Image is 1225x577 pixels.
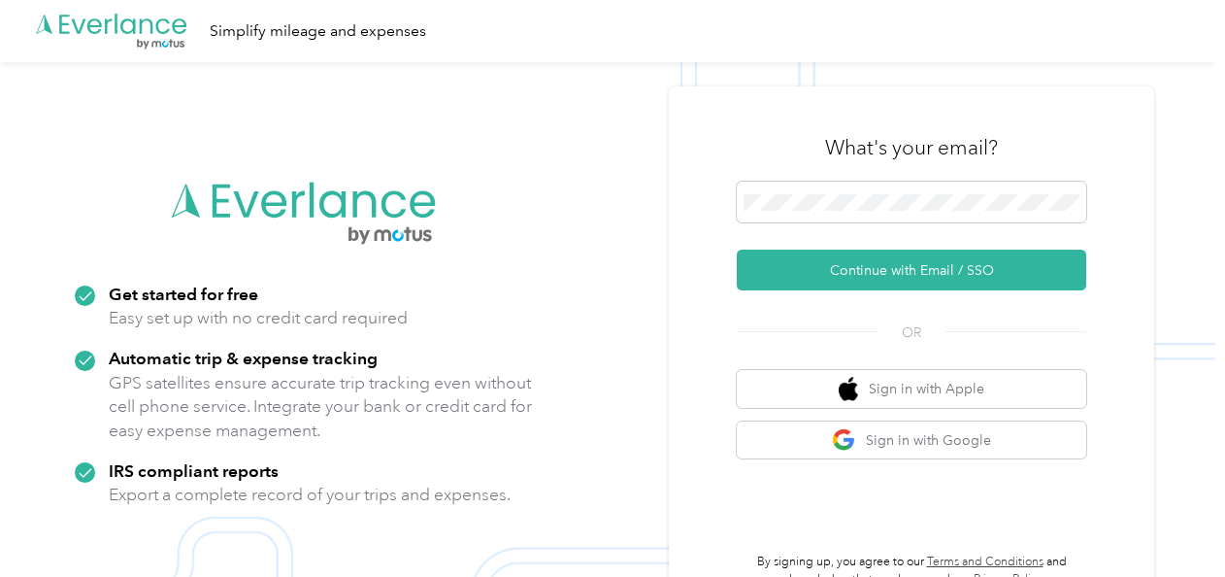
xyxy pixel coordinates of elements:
[109,371,533,443] p: GPS satellites ensure accurate trip tracking even without cell phone service. Integrate your bank...
[839,377,858,401] img: apple logo
[737,422,1086,459] button: google logoSign in with Google
[825,134,998,161] h3: What's your email?
[109,284,258,304] strong: Get started for free
[737,250,1086,290] button: Continue with Email / SSO
[109,306,408,330] p: Easy set up with no credit card required
[877,322,945,343] span: OR
[109,348,378,368] strong: Automatic trip & expense tracking
[832,428,856,453] img: google logo
[109,483,511,507] p: Export a complete record of your trips and expenses.
[109,460,279,481] strong: IRS compliant reports
[210,19,426,44] div: Simplify mileage and expenses
[927,555,1043,569] a: Terms and Conditions
[737,370,1086,408] button: apple logoSign in with Apple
